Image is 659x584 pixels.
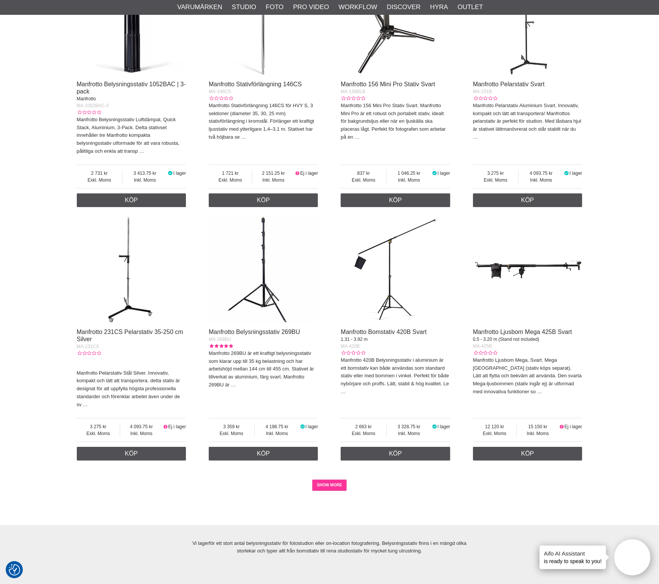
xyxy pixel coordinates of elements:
p: Manfrotto Ljusbom Mega, Svart. Mega [GEOGRAPHIC_DATA] (stativ köps separat). Lätt att flytta och ... [473,356,583,396]
a: … [341,389,346,394]
span: 3 359 [209,423,254,430]
a: Outlet [457,2,483,12]
a: SHOW MORE [312,480,347,491]
a: Manfrotto 156 Mini Pro Stativ Svart [341,81,435,87]
span: Inkl. Moms [120,430,163,437]
a: Discover [387,2,421,12]
div: Kundbetyg: 5.00 [209,343,233,350]
a: … [354,134,359,140]
span: Manfrotto [77,96,96,101]
p: Manfrotto 420B Belysningsstativ i aluminium är ett bomstativ kan både användas som standard stati... [341,356,450,396]
p: Manfrotto Stativförlängning 146CS för HVY S, 3 sektioner (diameter 35, 30, 25 mm) stativförlängni... [209,102,318,141]
img: Revisit consent button [9,564,20,576]
span: Exkl. Moms [473,177,519,184]
a: Köp [77,193,186,207]
a: … [83,402,88,407]
span: 3 275 [473,170,519,177]
span: Exkl. Moms [77,177,122,184]
span: Inkl. Moms [517,430,559,437]
i: I lager [432,171,438,176]
span: Inkl. Moms [122,177,167,184]
i: I lager [299,424,305,429]
img: Manfrotto Belysningsstativ 269BU [209,215,318,324]
span: Ej i lager [564,424,582,429]
img: Manfrotto 231CS Pelarstativ 35-250 cm Silver [77,215,186,324]
span: 12 120 [473,423,517,430]
p: Manfrotto Belysningsstativ Luftdämpat, Quick Stack, Aluminium, 3-Pack. Detta stativset innehåller... [77,116,186,155]
div: Kundbetyg: 0 [473,95,497,102]
span: I lager [437,424,450,429]
span: Ej i lager [168,424,186,429]
span: I lager [305,424,318,429]
a: … [537,389,542,394]
span: MA-231B [473,89,492,94]
span: MA-1052BAC-3 [77,103,109,108]
span: Exkl. Moms [209,430,254,437]
span: I lager [437,171,450,176]
button: Samtyckesinställningar [9,563,20,577]
span: Exkl. Moms [77,430,120,437]
a: … [139,148,144,154]
div: Kundbetyg: 0 [77,350,101,357]
p: Manfrotto 156 Mini Pro Stativ Svart. Manfrotto Mini Pro är ett robust och portabelt stativ, ideal... [341,102,450,141]
div: Kundbetyg: 0 [341,350,365,356]
a: Pro Video [293,2,329,12]
a: Hyra [430,2,448,12]
span: 3 275 [77,423,120,430]
a: Köp [341,447,450,461]
img: Manfrotto Bomstativ 420B Svart [341,215,450,324]
div: Kundbetyg: 0 [77,109,101,116]
a: Köp [209,447,318,461]
span: Exkl. Moms [341,177,386,184]
a: Manfrotto 231CS Pelarstativ 35-250 cm Silver [77,329,183,342]
span: 1 046.25 [387,170,432,177]
span: 15 150 [517,423,559,430]
i: Ej i lager [559,424,565,429]
span: 4 093.75 [120,423,163,430]
a: Manfrotto Bomstativ 420B Svart [341,329,427,335]
span: 837 [341,170,386,177]
span: Inkl. Moms [519,177,564,184]
p: Manfrotto 269BU är ett kraftigt belysningsstativ som klarar upp till 35 kg belastning och har arb... [209,350,318,389]
span: Inkl. Moms [252,177,295,184]
a: Köp [473,447,583,461]
img: Manfrotto Ljusbom Mega 425B Svart [473,215,583,324]
span: Inkl. Moms [387,430,432,437]
a: … [231,382,236,388]
span: Exkl. Moms [209,177,252,184]
span: 3 413.75 [122,170,167,177]
a: Workflow [338,2,377,12]
span: Exkl. Moms [341,430,386,437]
a: … [241,134,246,140]
span: MA-231CS [77,344,99,349]
a: Köp [473,193,583,207]
span: I lager [570,171,582,176]
a: Köp [209,193,318,207]
div: Kundbetyg: 0 [341,95,365,102]
span: 0.5 - 3.20 m (Stand not included) [473,337,540,342]
div: Kundbetyg: 0 [209,95,233,102]
span: Inkl. Moms [255,430,300,437]
span: 2 151.25 [252,170,295,177]
span: 1 721 [209,170,252,177]
span: Ej i lager [300,171,318,176]
p: Manfrotto Pelarstativ Stål Silver. Innovativ, kompakt och lätt att transportera. detta stativ är ... [77,369,186,409]
a: … [473,134,478,140]
a: Köp [341,193,450,207]
div: Kundbetyg: 0 [473,350,497,356]
span: 2 731 [77,170,122,177]
span: Exkl. Moms [473,430,517,437]
span: 2 663 [341,423,386,430]
span: I lager [173,171,186,176]
span: MA-425B [473,343,492,349]
a: Studio [232,2,256,12]
i: I lager [167,171,173,176]
span: MA-269BU [209,337,231,342]
i: Ej i lager [295,171,300,176]
span: MA-156BLB [341,89,365,94]
span: 3 328.75 [387,423,432,430]
a: Manfrotto Belysningsstativ 269BU [209,329,300,335]
a: Manfrotto Ljusbom Mega 425B Svart [473,329,572,335]
p: Manfrotto Pelarstativ Aluminium Svart. Innovativ, kompakt och lätt att transportera! Manfrottos p... [473,102,583,141]
p: Vi lagerför ett stort antal belysningsstativ för fotostudion eller on-location fotografering. Bel... [184,540,476,556]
